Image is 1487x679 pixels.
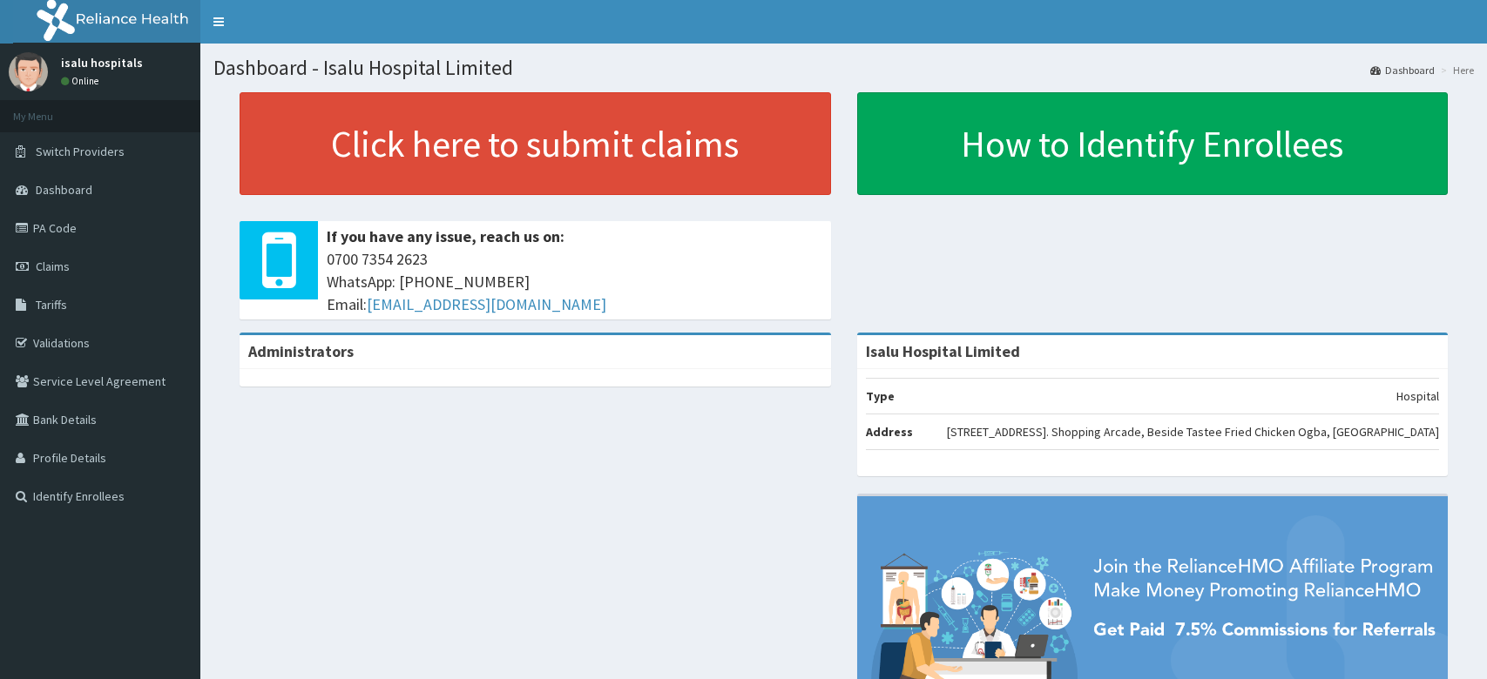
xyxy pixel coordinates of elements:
[36,297,67,313] span: Tariffs
[36,144,125,159] span: Switch Providers
[36,259,70,274] span: Claims
[1396,387,1439,405] p: Hospital
[866,341,1020,361] strong: Isalu Hospital Limited
[866,388,895,404] b: Type
[1370,63,1435,77] a: Dashboard
[61,57,143,69] p: isalu hospitals
[36,182,92,198] span: Dashboard
[1436,63,1474,77] li: Here
[213,57,1474,79] h1: Dashboard - Isalu Hospital Limited
[857,92,1449,195] a: How to Identify Enrollees
[248,341,354,361] b: Administrators
[327,248,822,315] span: 0700 7354 2623 WhatsApp: [PHONE_NUMBER] Email:
[327,226,564,246] b: If you have any issue, reach us on:
[367,294,606,314] a: [EMAIL_ADDRESS][DOMAIN_NAME]
[61,75,103,87] a: Online
[866,424,913,440] b: Address
[947,423,1439,440] p: [STREET_ADDRESS]. Shopping Arcade, Beside Tastee Fried Chicken Ogba, [GEOGRAPHIC_DATA]
[9,52,48,91] img: User Image
[240,92,831,195] a: Click here to submit claims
